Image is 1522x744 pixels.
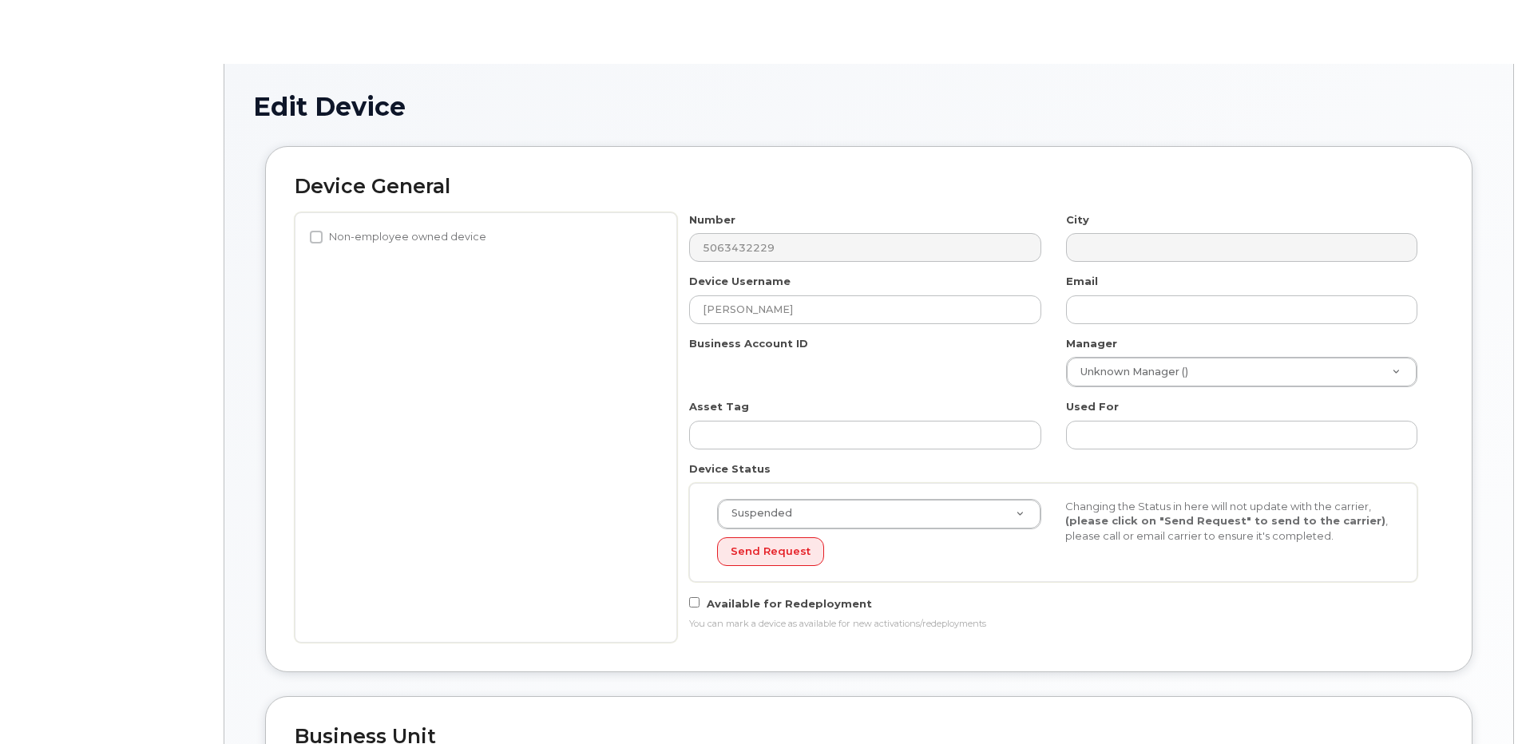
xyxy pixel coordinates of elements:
[310,231,323,243] input: Non-employee owned device
[689,597,700,607] input: Available for Redeployment
[707,597,872,610] span: Available for Redeployment
[310,228,486,247] label: Non-employee owned device
[1066,212,1089,228] label: City
[1067,358,1417,386] a: Unknown Manager ()
[1065,514,1385,527] strong: (please click on "Send Request" to send to the carrier)
[1071,365,1188,379] span: Unknown Manager ()
[722,506,792,520] span: Suspended
[295,176,1443,198] h2: Device General
[1066,399,1119,414] label: Used For
[689,274,791,289] label: Device Username
[689,336,808,351] label: Business Account ID
[689,461,771,477] label: Device Status
[1066,274,1098,289] label: Email
[1053,499,1401,544] div: Changing the Status in here will not update with the carrier, , please call or email carrier to e...
[718,500,1040,528] a: Suspended
[1066,336,1117,351] label: Manager
[253,93,1484,121] h1: Edit Device
[689,618,1417,631] div: You can mark a device as available for new activations/redeployments
[689,399,749,414] label: Asset Tag
[717,537,824,567] button: Send Request
[689,212,735,228] label: Number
